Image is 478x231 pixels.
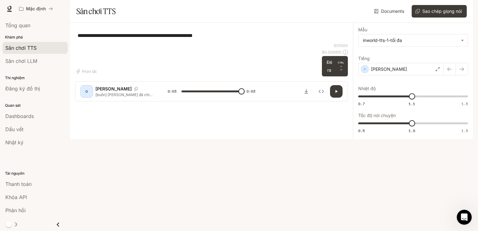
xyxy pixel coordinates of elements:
[75,66,99,76] button: Phím tắt
[363,37,458,44] div: inworld-tts-1-tối đa
[168,88,176,95] span: 0:03
[247,88,255,95] span: 0:03
[409,128,415,133] span: 1.0
[322,56,348,76] button: Đẻ raCTRL +⏎
[422,8,462,15] font: Sao chép giọng nói
[358,113,396,118] p: Tốc độ nói chuyện
[324,50,342,54] font: 0.000610
[26,6,46,12] p: Mặc định
[95,86,132,92] p: [PERSON_NAME]
[95,92,153,97] p: [buồn] [PERSON_NAME] đã chia tay tôi vào tuần trước. Tôi vẫn cảm thấy lạc lõng.
[409,101,415,106] span: 1.1
[358,86,376,91] p: Nhiệt độ
[358,34,468,46] div: inworld-tts-1-tối đa
[334,43,348,48] p: / 1000
[322,49,342,55] p: $
[358,28,367,32] p: Mẫu
[457,210,472,225] iframe: Intercom live chat
[371,66,407,72] p: [PERSON_NAME]
[300,85,313,98] button: Tải xuống âm thanh
[315,85,328,98] button: Kiểm tra
[461,101,468,106] span: 1.5
[358,56,370,61] p: Tiếng
[340,69,342,71] font: ⏎
[412,5,467,18] button: Sao chép giọng nói
[461,128,468,133] span: 1.5
[76,5,115,18] h1: Sân chơi TTS
[132,87,140,91] button: Sao chép ID giọng nói
[381,8,404,15] font: Documents
[16,3,56,15] button: Tất cả không gian làm việc
[82,86,92,96] div: O
[358,128,365,133] span: 0.5
[324,59,334,74] font: Đẻ ra
[373,5,407,18] a: Documents
[337,61,345,68] p: CTRL +
[334,43,338,48] font: 61
[82,68,97,75] font: Phím tắt
[358,101,365,106] span: 0.7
